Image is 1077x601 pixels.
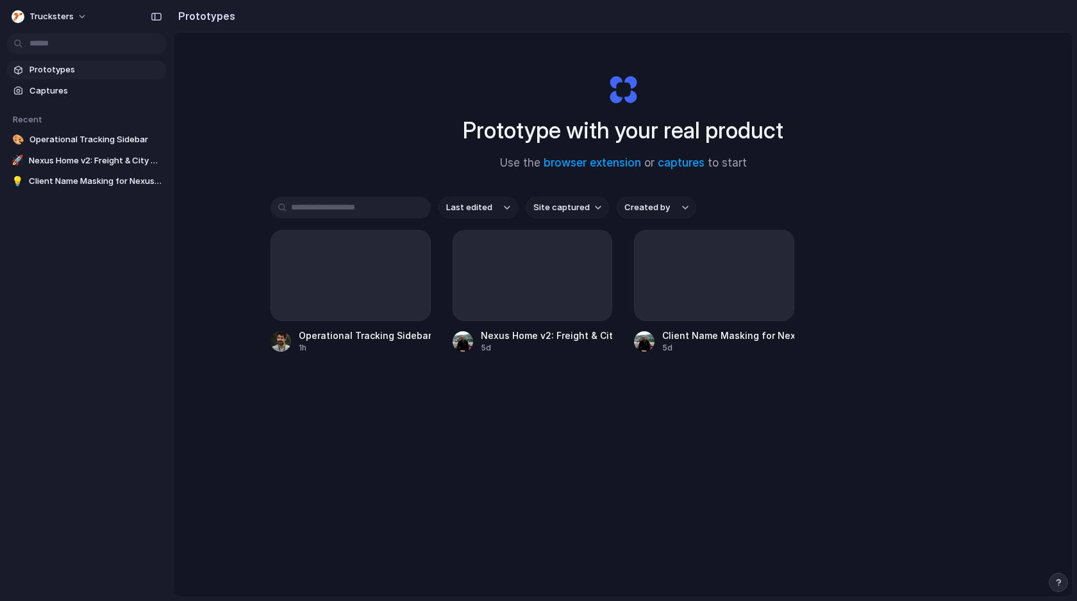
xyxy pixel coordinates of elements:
[6,172,167,191] a: 💡Client Name Masking for Nexus Home
[662,342,794,354] div: 5d
[481,342,613,354] div: 5d
[29,154,162,167] span: Nexus Home v2: Freight & City Updates
[544,156,641,169] a: browser extension
[12,154,24,167] div: 🚀
[29,133,162,146] span: Operational Tracking Sidebar
[658,156,705,169] a: captures
[500,155,747,172] span: Use the or to start
[299,342,431,354] div: 1h
[453,230,613,354] a: Nexus Home v2: Freight & City Updates5d
[13,114,42,124] span: Recent
[446,201,492,214] span: Last edited
[29,85,162,97] span: Captures
[463,113,783,147] h1: Prototype with your real product
[12,175,24,188] div: 💡
[271,230,431,354] a: Operational Tracking Sidebar1h
[533,201,590,214] span: Site captured
[6,81,167,101] a: Captures
[662,329,794,342] div: Client Name Masking for Nexus Home
[29,175,162,188] span: Client Name Masking for Nexus Home
[624,201,670,214] span: Created by
[29,10,74,23] span: Trucksters
[438,197,518,218] button: Last edited
[12,133,24,146] div: 🎨
[6,6,94,27] button: Trucksters
[6,60,167,79] a: Prototypes
[29,63,162,76] span: Prototypes
[481,329,613,342] div: Nexus Home v2: Freight & City Updates
[6,130,167,149] a: 🎨Operational Tracking Sidebar
[173,8,235,24] h2: Prototypes
[526,197,609,218] button: Site captured
[617,197,696,218] button: Created by
[299,329,431,342] div: Operational Tracking Sidebar
[6,151,167,170] a: 🚀Nexus Home v2: Freight & City Updates
[634,230,794,354] a: Client Name Masking for Nexus Home5d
